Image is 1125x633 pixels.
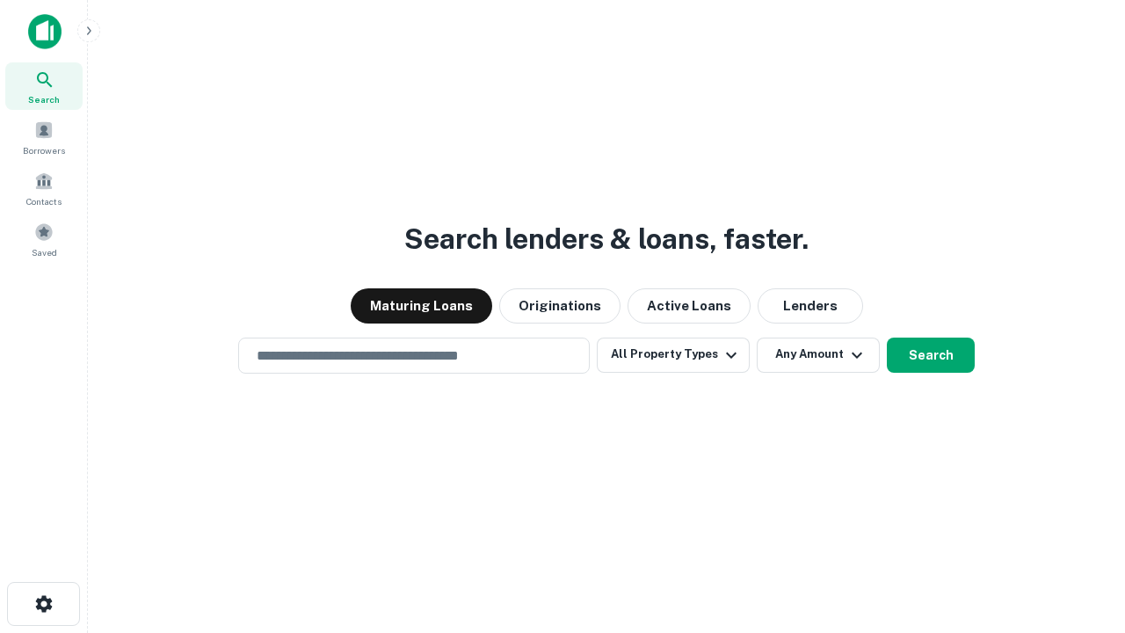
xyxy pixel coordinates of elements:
[5,215,83,263] a: Saved
[757,338,880,373] button: Any Amount
[404,218,809,260] h3: Search lenders & loans, faster.
[5,164,83,212] a: Contacts
[5,113,83,161] a: Borrowers
[5,62,83,110] a: Search
[28,14,62,49] img: capitalize-icon.png
[32,245,57,259] span: Saved
[1037,492,1125,577] iframe: Chat Widget
[758,288,863,324] button: Lenders
[26,194,62,208] span: Contacts
[23,143,65,157] span: Borrowers
[597,338,750,373] button: All Property Types
[628,288,751,324] button: Active Loans
[28,92,60,106] span: Search
[499,288,621,324] button: Originations
[351,288,492,324] button: Maturing Loans
[887,338,975,373] button: Search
